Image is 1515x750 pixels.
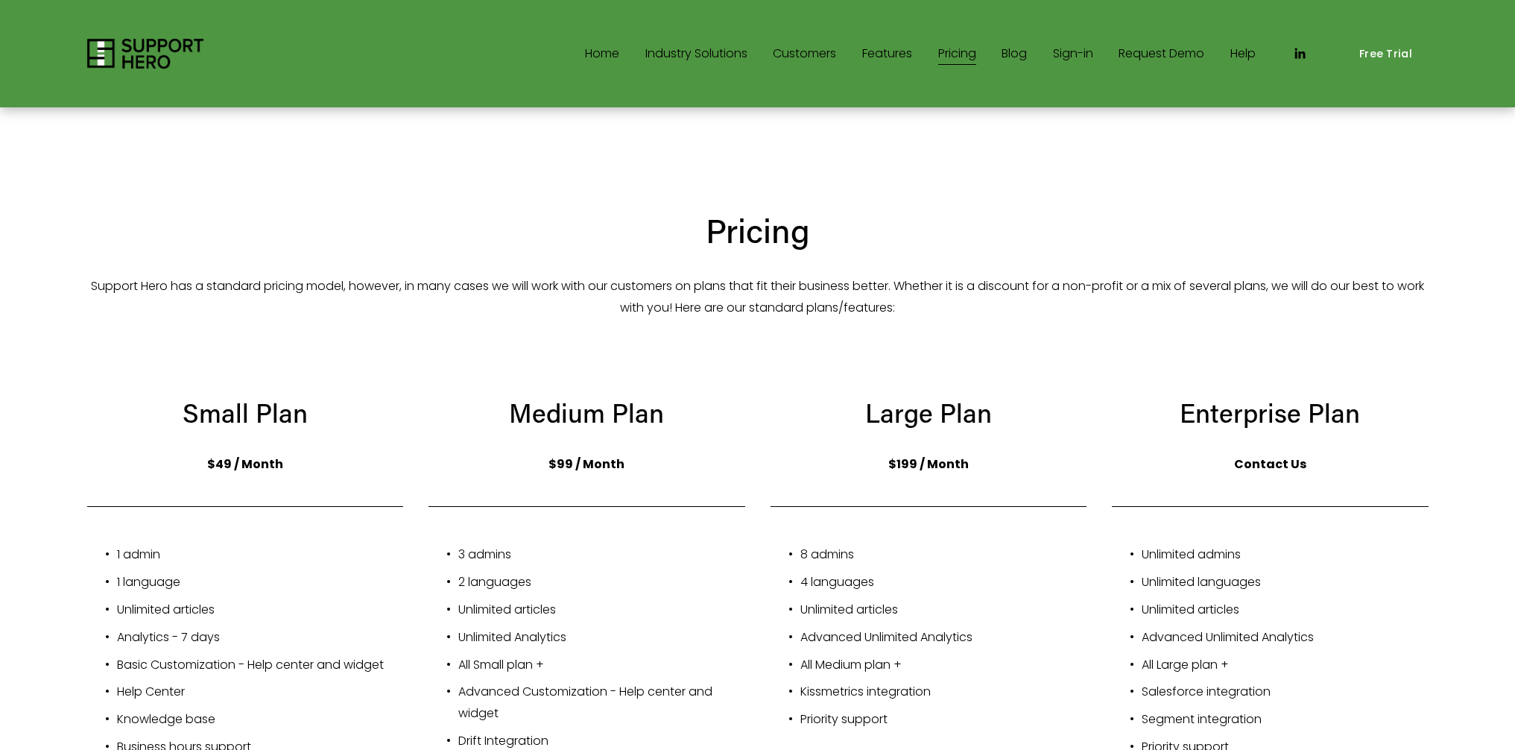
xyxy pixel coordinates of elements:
p: Basic Customization - Help center and widget [117,655,404,676]
p: 4 languages [800,572,1087,593]
p: Analytics - 7 days [117,627,404,649]
strong: Contact Us [1234,456,1306,473]
p: Kissmetrics integration [800,681,1087,703]
h3: Small Plan [87,395,404,430]
strong: $49 / Month [207,456,283,473]
p: 2 languages [458,572,745,593]
a: Home [585,42,619,66]
h2: Pricing [87,209,1429,252]
a: Sign-in [1053,42,1093,66]
p: Unlimited languages [1142,572,1429,593]
p: All Large plan + [1142,655,1429,676]
p: Unlimited articles [117,599,404,621]
p: 3 admins [458,544,745,566]
p: Salesforce integration [1142,681,1429,703]
p: All Small plan + [458,655,745,676]
p: Unlimited articles [458,599,745,621]
p: Support Hero has a standard pricing model, however, in many cases we will work with our customers... [87,276,1429,319]
strong: $99 / Month [548,456,624,473]
p: 1 language [117,572,404,593]
p: 1 admin [117,544,404,566]
span: Industry Solutions [645,43,747,65]
a: LinkedIn [1292,46,1307,61]
a: folder dropdown [645,42,747,66]
a: Customers [773,42,836,66]
p: Segment integration [1142,709,1429,731]
a: Request Demo [1119,42,1204,66]
p: Knowledge base [117,709,404,731]
strong: $199 / Month [888,456,969,473]
p: 8 admins [800,544,1087,566]
a: Pricing [938,42,976,66]
a: Help [1230,42,1256,66]
p: All Medium plan + [800,655,1087,676]
h3: Medium Plan [428,395,745,430]
a: Features [862,42,912,66]
h3: Large Plan [771,395,1087,430]
p: Advanced Customization - Help center and widget [458,681,745,725]
img: Support Hero [87,39,204,69]
p: Advanced Unlimited Analytics [1142,627,1429,649]
h3: Enterprise Plan [1112,395,1429,430]
p: Advanced Unlimited Analytics [800,627,1087,649]
p: Unlimited admins [1142,544,1429,566]
a: Free Trial [1343,37,1428,72]
p: Unlimited articles [1142,599,1429,621]
a: Blog [1002,42,1027,66]
p: Priority support [800,709,1087,731]
p: Unlimited Analytics [458,627,745,649]
p: Unlimited articles [800,599,1087,621]
p: Help Center [117,681,404,703]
